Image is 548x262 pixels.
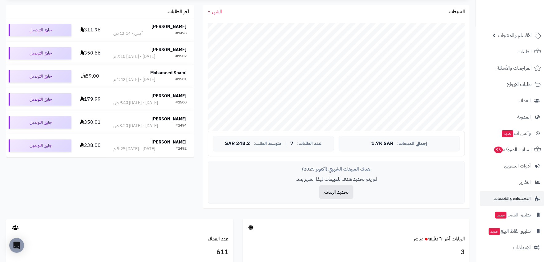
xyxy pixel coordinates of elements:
[254,141,281,146] span: متوسط الطلب:
[74,42,106,65] td: 350.66
[480,61,544,75] a: المراجعات والأسئلة
[213,176,460,183] p: لم يتم تحديد هدف للمبيعات لهذا الشهر بعد.
[152,139,187,145] strong: [PERSON_NAME]
[480,224,544,239] a: تطبيق نقاط البيعجديد
[208,235,229,243] a: عدد العملاء
[176,77,187,83] div: #1501
[480,93,544,108] a: العملاء
[513,243,531,252] span: الإعدادات
[176,123,187,129] div: #1494
[495,212,506,219] span: جديد
[519,178,531,187] span: التقارير
[151,70,187,76] strong: Mohameed Shami
[449,9,465,15] h3: المبيعات
[494,147,503,154] span: 96
[74,134,106,157] td: 238.00
[494,194,531,203] span: التطبيقات والخدمات
[504,162,531,170] span: أدوات التسويق
[152,93,187,99] strong: [PERSON_NAME]
[9,116,71,129] div: جاري التوصيل
[414,235,465,243] a: الزيارات آخر ٦٠ دقيقةمباشر
[480,44,544,59] a: الطلبات
[11,247,229,258] h3: 611
[517,113,531,121] span: المدونة
[74,88,106,111] td: 179.99
[285,141,287,146] span: |
[113,30,143,37] div: أمس - 12:14 ص
[74,111,106,134] td: 350.01
[176,54,187,60] div: #1502
[9,238,24,253] div: Open Intercom Messenger
[297,141,321,146] span: عدد الطلبات:
[290,141,293,147] span: 7
[480,240,544,255] a: الإعدادات
[113,77,155,83] div: [DATE] - [DATE] 1:42 م
[247,247,465,258] h3: 3
[480,208,544,222] a: تطبيق المتجرجديد
[414,235,424,243] small: مباشر
[212,8,222,15] span: الشهر
[371,141,393,147] span: 1.7K SAR
[9,47,71,59] div: جاري التوصيل
[494,145,532,154] span: السلات المتروكة
[494,211,531,219] span: تطبيق المتجر
[74,65,106,88] td: 59.00
[480,175,544,190] a: التقارير
[152,46,187,53] strong: [PERSON_NAME]
[176,100,187,106] div: #1500
[497,64,532,72] span: المراجعات والأسئلة
[213,166,460,172] div: هدف المبيعات الشهري (أكتوبر 2025)
[519,96,531,105] span: العملاء
[489,228,500,235] span: جديد
[9,24,71,36] div: جاري التوصيل
[507,80,532,89] span: طلبات الإرجاع
[488,227,531,236] span: تطبيق نقاط البيع
[74,19,106,42] td: 311.96
[480,126,544,141] a: وآتس آبجديد
[113,100,158,106] div: [DATE] - [DATE] 9:40 ص
[113,123,158,129] div: [DATE] - [DATE] 3:20 ص
[397,141,427,146] span: إجمالي المبيعات:
[480,77,544,92] a: طلبات الإرجاع
[9,139,71,152] div: جاري التوصيل
[480,142,544,157] a: السلات المتروكة96
[208,8,222,15] a: الشهر
[225,141,250,147] span: 248.2 SAR
[518,47,532,56] span: الطلبات
[168,9,189,15] h3: آخر الطلبات
[319,185,353,199] button: تحديد الهدف
[480,191,544,206] a: التطبيقات والخدمات
[113,146,155,152] div: [DATE] - [DATE] 5:25 م
[501,129,531,138] span: وآتس آب
[480,110,544,124] a: المدونة
[176,146,187,152] div: #1492
[113,54,155,60] div: [DATE] - [DATE] 7:10 م
[9,93,71,106] div: جاري التوصيل
[502,130,513,137] span: جديد
[9,70,71,83] div: جاري التوصيل
[480,159,544,173] a: أدوات التسويق
[498,31,532,40] span: الأقسام والمنتجات
[506,14,542,27] img: logo-2.png
[176,30,187,37] div: #1498
[152,116,187,122] strong: [PERSON_NAME]
[152,23,187,30] strong: [PERSON_NAME]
